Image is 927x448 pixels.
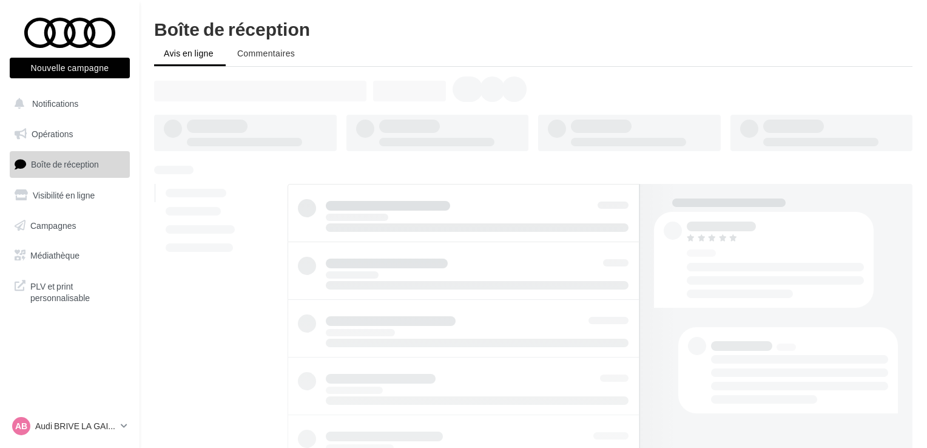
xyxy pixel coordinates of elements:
a: Opérations [7,121,132,147]
a: Visibilité en ligne [7,183,132,208]
span: Campagnes [30,220,76,230]
span: Boîte de réception [31,159,99,169]
span: Visibilité en ligne [33,190,95,200]
div: Boîte de réception [154,19,912,38]
span: Médiathèque [30,250,79,260]
a: PLV et print personnalisable [7,273,132,309]
a: Médiathèque [7,243,132,268]
span: AB [15,420,27,432]
p: Audi BRIVE LA GAILLARDE [35,420,116,432]
button: Notifications [7,91,127,117]
span: PLV et print personnalisable [30,278,125,304]
span: Commentaires [237,48,295,58]
a: AB Audi BRIVE LA GAILLARDE [10,415,130,438]
span: Notifications [32,98,78,109]
span: Opérations [32,129,73,139]
a: Boîte de réception [7,151,132,177]
button: Nouvelle campagne [10,58,130,78]
a: Campagnes [7,213,132,239]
